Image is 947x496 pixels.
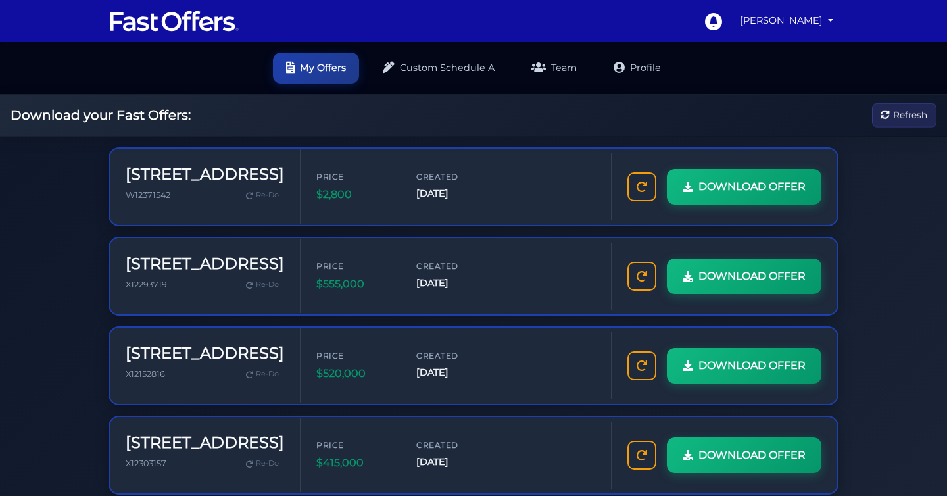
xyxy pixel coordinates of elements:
[316,439,395,451] span: Price
[316,349,395,362] span: Price
[370,53,508,84] a: Custom Schedule A
[667,437,821,473] a: DOWNLOAD OFFER
[256,189,279,201] span: Re-Do
[416,439,495,451] span: Created
[256,279,279,291] span: Re-Do
[698,357,806,374] span: DOWNLOAD OFFER
[241,187,284,204] a: Re-Do
[126,255,284,274] h3: [STREET_ADDRESS]
[316,455,395,472] span: $415,000
[11,107,191,123] h2: Download your Fast Offers:
[872,103,936,128] button: Refresh
[416,365,495,380] span: [DATE]
[416,276,495,291] span: [DATE]
[126,344,284,363] h3: [STREET_ADDRESS]
[735,8,838,34] a: [PERSON_NAME]
[316,276,395,293] span: $555,000
[416,455,495,470] span: [DATE]
[273,53,359,84] a: My Offers
[698,268,806,285] span: DOWNLOAD OFFER
[698,447,806,464] span: DOWNLOAD OFFER
[416,170,495,183] span: Created
[518,53,590,84] a: Team
[126,165,284,184] h3: [STREET_ADDRESS]
[126,434,284,453] h3: [STREET_ADDRESS]
[241,455,284,472] a: Re-Do
[126,280,167,289] span: X12293719
[416,349,495,362] span: Created
[316,365,395,382] span: $520,000
[241,276,284,293] a: Re-Do
[600,53,674,84] a: Profile
[667,348,821,384] a: DOWNLOAD OFFER
[241,366,284,383] a: Re-Do
[667,169,821,205] a: DOWNLOAD OFFER
[698,178,806,195] span: DOWNLOAD OFFER
[126,459,166,468] span: X12303157
[256,458,279,470] span: Re-Do
[316,186,395,203] span: $2,800
[256,368,279,380] span: Re-Do
[667,259,821,294] a: DOWNLOAD OFFER
[126,190,170,200] span: W12371542
[316,170,395,183] span: Price
[316,260,395,272] span: Price
[416,186,495,201] span: [DATE]
[416,260,495,272] span: Created
[126,369,165,379] span: X12152816
[893,108,927,122] span: Refresh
